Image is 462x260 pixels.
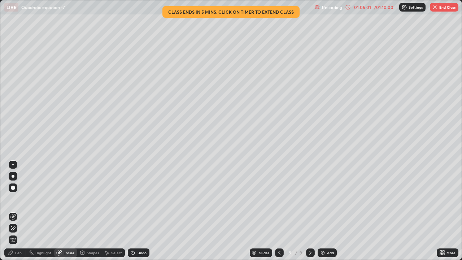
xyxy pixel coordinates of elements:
[372,5,395,9] div: / 01:10:00
[299,250,303,256] div: 9
[432,4,438,10] img: end-class-cross
[111,251,122,255] div: Select
[138,251,147,255] div: Undo
[64,251,74,255] div: Eraser
[287,251,294,255] div: 9
[6,4,16,10] p: LIVE
[430,3,458,12] button: End Class
[87,251,99,255] div: Shapes
[315,4,321,10] img: recording.375f2c34.svg
[320,250,326,256] img: add-slide-button
[409,5,423,9] p: Settings
[259,251,269,255] div: Slides
[15,251,22,255] div: Pen
[295,251,297,255] div: /
[327,251,334,255] div: Add
[352,5,372,9] div: 01:05:01
[21,4,65,10] p: Quadratic equation -7
[322,5,342,10] p: Recording
[35,251,51,255] div: Highlight
[401,4,407,10] img: class-settings-icons
[9,238,17,242] span: Erase all
[446,251,456,255] div: More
